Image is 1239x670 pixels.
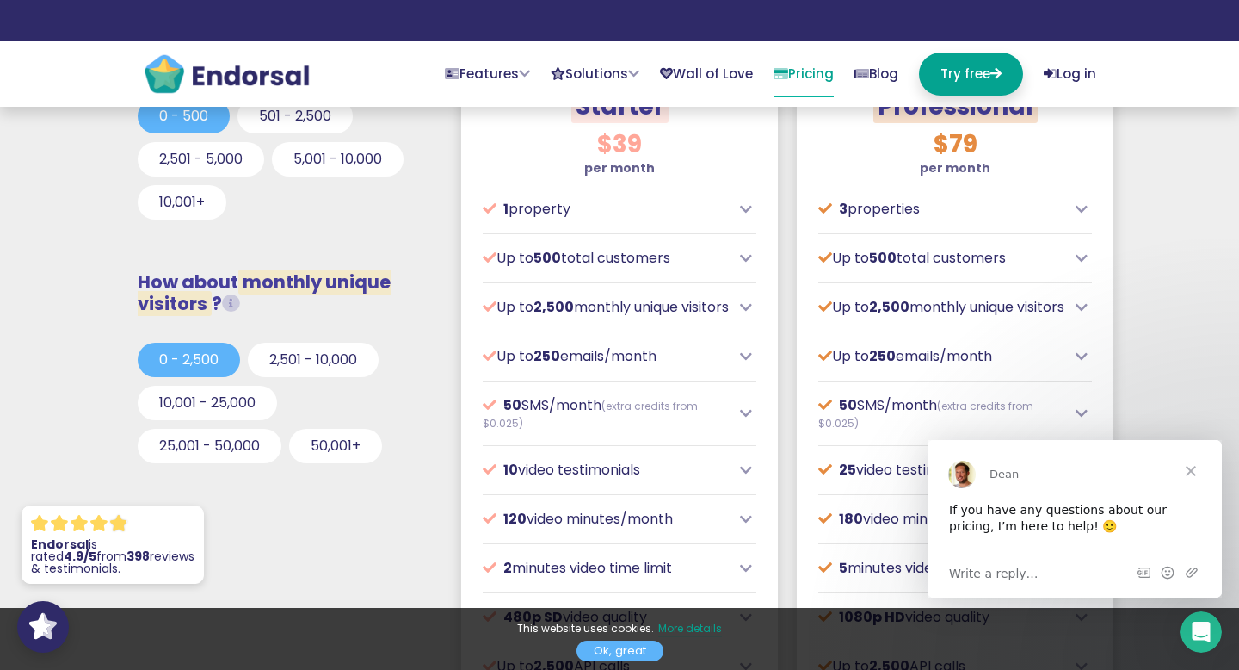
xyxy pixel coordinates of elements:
[533,248,561,268] span: 500
[818,297,1066,318] p: Up to monthly unique visitors
[222,295,240,313] i: Unique visitors that view our social proof tools (widgets, FOMO popups or Wall of Love) on your w...
[533,297,574,317] span: 2,500
[869,297,909,317] span: 2,500
[483,199,730,220] p: property
[138,185,226,220] button: 10,001+
[31,536,89,553] strong: Endorsal
[483,248,730,269] p: Up to total customers
[818,558,1066,579] p: minutes video time limit
[660,53,753,96] a: Wall of Love
[237,99,353,133] button: 501 - 2,500
[483,460,730,481] p: video testimonials
[839,607,905,627] span: 1080p HD
[64,548,96,565] strong: 4.9/5
[143,53,311,96] img: endorsal-logo@2x.png
[818,607,1066,628] p: video quality
[576,641,663,661] a: Ok, great
[138,142,264,177] button: 2,501 - 5,000
[869,248,897,268] span: 500
[483,395,730,431] p: SMS/month
[248,343,379,377] button: 2,501 - 10,000
[138,429,281,463] button: 25,001 - 50,000
[503,395,521,415] span: 50
[503,607,563,627] span: 480p SD
[919,53,1023,96] a: Try free
[483,509,730,530] p: video minutes/month
[483,607,730,628] p: video quality
[289,429,382,463] button: 50,001+
[584,159,655,177] strong: per month
[272,142,404,177] button: 5,001 - 10,000
[839,199,848,219] span: 3
[854,53,898,96] a: Blog
[551,53,639,96] a: Solutions
[503,460,518,480] span: 10
[138,343,240,377] button: 0 - 2,500
[839,509,863,529] span: 180
[839,558,848,578] span: 5
[920,159,990,177] strong: per month
[138,271,430,314] h3: How about ?
[1044,53,1096,96] a: Log in
[818,248,1066,269] p: Up to total customers
[503,558,512,578] span: 2
[138,99,230,133] button: 0 - 500
[869,346,896,366] span: 250
[483,558,730,579] p: minutes video time limit
[17,621,1222,636] p: This website uses cookies.
[533,346,560,366] span: 250
[483,346,730,367] p: Up to emails/month
[818,346,1066,367] p: Up to emails/month
[928,440,1222,598] iframe: Intercom live chat message
[818,509,1066,530] p: video minutes/month
[597,127,642,161] span: $39
[126,548,150,565] strong: 398
[658,621,722,637] a: More details
[503,199,509,219] span: 1
[1180,611,1222,653] iframe: Intercom live chat
[934,127,977,161] span: $79
[818,460,1066,481] p: video testimonials
[483,297,730,318] p: Up to monthly unique visitors
[445,53,530,96] a: Features
[138,270,391,316] span: monthly unique visitors
[774,53,834,97] a: Pricing
[503,509,527,529] span: 120
[839,395,857,415] span: 50
[839,460,856,480] span: 25
[138,386,277,420] button: 10,001 - 25,000
[31,538,194,574] p: is rated from reviews & testimonials.
[818,395,1066,431] p: SMS/month
[818,199,1066,220] p: properties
